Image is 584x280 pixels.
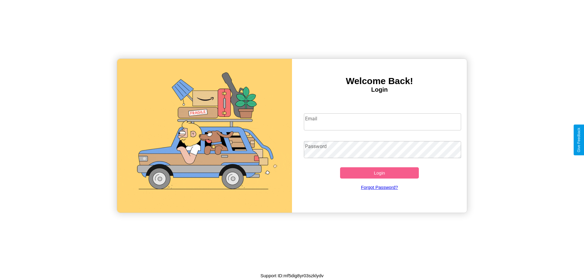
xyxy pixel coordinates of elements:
[340,167,419,179] button: Login
[292,76,467,86] h3: Welcome Back!
[260,271,324,280] p: Support ID: mf5dig8yr03szklydv
[292,86,467,93] h4: Login
[301,179,458,196] a: Forgot Password?
[117,59,292,213] img: gif
[577,128,581,152] div: Give Feedback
